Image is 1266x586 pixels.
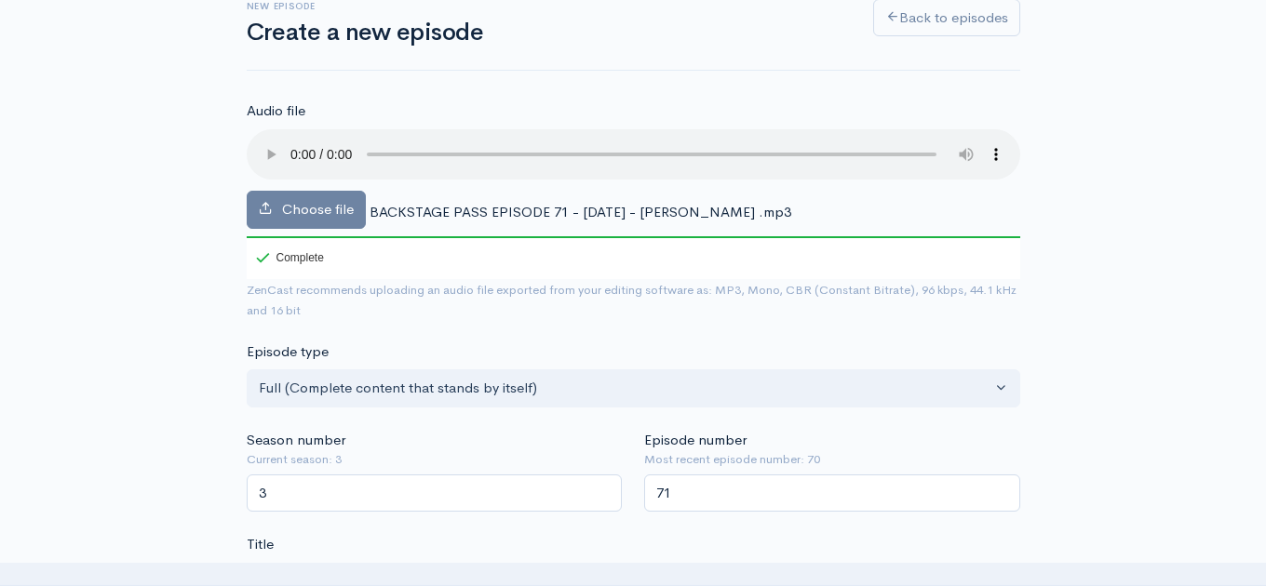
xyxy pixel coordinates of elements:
input: Enter season number for this episode [247,474,623,513]
h6: New episode [247,1,851,11]
div: Complete [247,236,328,279]
small: Most recent episode number: 70 [644,450,1020,469]
label: Episode type [247,341,329,363]
span: Choose file [282,200,354,218]
label: Episode number [644,430,747,451]
label: Season number [247,430,345,451]
small: ZenCast recommends uploading an audio file exported from your editing software as: MP3, Mono, CBR... [247,282,1017,319]
div: Complete [256,252,324,263]
label: Title [247,534,274,555]
input: Enter episode number [644,474,1020,513]
small: Current season: 3 [247,450,623,469]
label: Audio file [247,100,305,122]
span: BACKSTAGE PASS EPISODE 71 - [DATE] - [PERSON_NAME] .mp3 [370,203,791,220]
button: Full (Complete content that stands by itself) [247,369,1020,407]
div: Full (Complete content that stands by itself) [259,378,991,399]
h1: Create a new episode [247,20,851,47]
div: 100% [247,236,1020,238]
